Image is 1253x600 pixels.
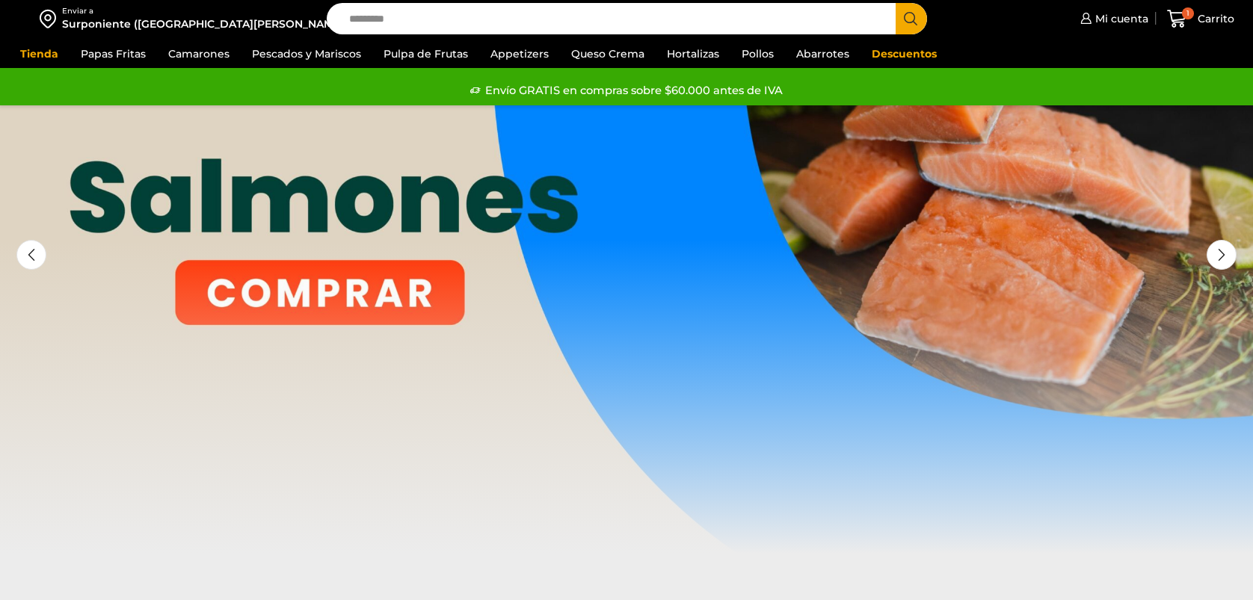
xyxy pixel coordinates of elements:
span: Carrito [1194,11,1234,26]
a: Mi cuenta [1077,4,1148,34]
a: Pescados y Mariscos [244,40,369,68]
a: Tienda [13,40,66,68]
span: Mi cuenta [1092,11,1148,26]
a: Descuentos [864,40,944,68]
div: Surponiente ([GEOGRAPHIC_DATA][PERSON_NAME]) [62,16,348,31]
a: Papas Fritas [73,40,153,68]
a: Hortalizas [659,40,727,68]
button: Search button [896,3,927,34]
a: Appetizers [483,40,556,68]
a: Queso Crema [564,40,652,68]
img: address-field-icon.svg [40,6,62,31]
a: Camarones [161,40,237,68]
div: Enviar a [62,6,348,16]
span: 1 [1182,7,1194,19]
a: Abarrotes [789,40,857,68]
a: Pollos [734,40,781,68]
a: Pulpa de Frutas [376,40,475,68]
a: 1 Carrito [1163,1,1238,37]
